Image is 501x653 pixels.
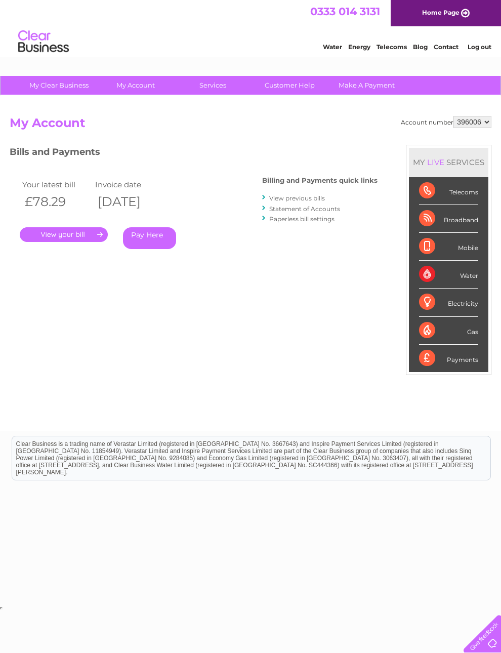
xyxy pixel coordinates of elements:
[10,145,378,162] h3: Bills and Payments
[419,233,478,261] div: Mobile
[325,76,408,95] a: Make A Payment
[93,191,165,212] th: [DATE]
[269,194,325,202] a: View previous bills
[419,345,478,372] div: Payments
[20,191,93,212] th: £78.29
[20,227,108,242] a: .
[94,76,178,95] a: My Account
[468,43,491,51] a: Log out
[409,148,488,177] div: MY SERVICES
[12,6,490,49] div: Clear Business is a trading name of Verastar Limited (registered in [GEOGRAPHIC_DATA] No. 3667643...
[419,205,478,233] div: Broadband
[310,5,380,18] a: 0333 014 3131
[171,76,255,95] a: Services
[323,43,342,51] a: Water
[419,289,478,316] div: Electricity
[419,317,478,345] div: Gas
[419,177,478,205] div: Telecoms
[17,76,101,95] a: My Clear Business
[419,261,478,289] div: Water
[348,43,370,51] a: Energy
[269,205,340,213] a: Statement of Accounts
[425,157,446,167] div: LIVE
[18,26,69,57] img: logo.png
[377,43,407,51] a: Telecoms
[10,116,491,135] h2: My Account
[248,76,331,95] a: Customer Help
[262,177,378,184] h4: Billing and Payments quick links
[269,215,335,223] a: Paperless bill settings
[401,116,491,128] div: Account number
[93,178,165,191] td: Invoice date
[434,43,458,51] a: Contact
[413,43,428,51] a: Blog
[20,178,93,191] td: Your latest bill
[123,227,176,249] a: Pay Here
